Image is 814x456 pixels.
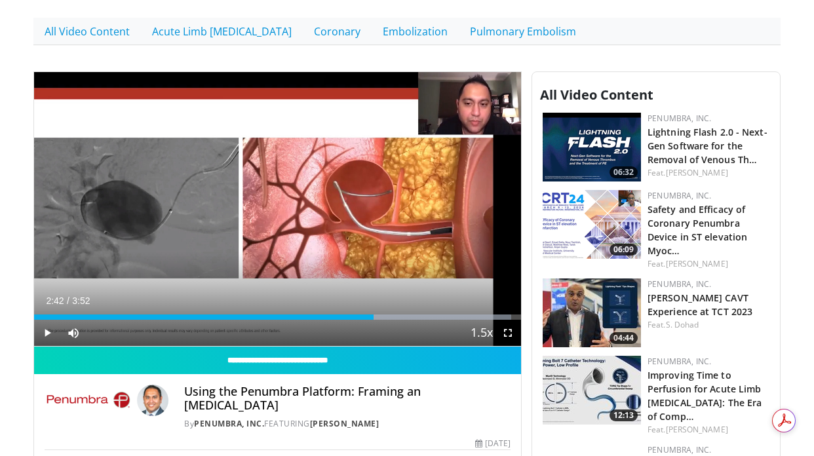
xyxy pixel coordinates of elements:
div: Progress Bar [34,314,521,320]
a: All Video Content [33,18,141,45]
a: Coronary [303,18,372,45]
a: [PERSON_NAME] [666,167,728,178]
a: 12:13 [543,356,641,425]
a: 06:09 [543,190,641,259]
span: 06:09 [610,244,638,256]
a: Penumbra, Inc. [194,418,264,429]
img: e908fd42-4414-4b38-ab89-4e1b3c99a32c.png.150x105_q85_crop-smart_upscale.png [543,113,641,181]
a: [PERSON_NAME] [666,258,728,269]
span: All Video Content [540,86,653,104]
a: 06:32 [543,113,641,181]
a: Penumbra, Inc. [648,356,711,367]
div: By FEATURING [184,418,511,430]
span: 06:32 [610,166,638,178]
span: / [67,295,69,306]
a: Penumbra, Inc. [648,444,711,455]
a: [PERSON_NAME] [666,424,728,435]
button: Mute [60,320,87,346]
button: Play [34,320,60,346]
div: Feat. [648,424,769,436]
div: Feat. [648,167,769,179]
a: Lightning Flash 2.0 - Next-Gen Software for the Removal of Venous Th… [648,126,767,166]
h4: Using the Penumbra Platform: Framing an [MEDICAL_DATA] [184,385,511,413]
img: ec50f516-4431-484d-9334-1b4502f126a7.150x105_q85_crop-smart_upscale.jpg [543,356,641,425]
a: Penumbra, Inc. [648,190,711,201]
a: Improving Time to Perfusion for Acute Limb [MEDICAL_DATA]: The Era of Comp… [648,369,762,423]
img: 544194d3-ba4e-460f-b4a8-3c98ae2f01e3.png.150x105_q85_crop-smart_upscale.png [543,190,641,259]
video-js: Video Player [34,72,521,347]
img: Penumbra, Inc. [45,385,132,416]
a: Safety and Efficacy of Coronary Penumbra Device in ST elevation Myoc… [648,203,747,257]
a: Penumbra, Inc. [648,278,711,290]
a: S. Dohad [666,319,699,330]
div: [DATE] [475,438,511,449]
img: e9616495-f558-44f9-95c3-f33cff1a501f.150x105_q85_crop-smart_upscale.jpg [543,278,641,347]
span: 12:13 [610,409,638,421]
span: 04:44 [610,332,638,344]
a: Penumbra, Inc. [648,113,711,124]
a: 04:44 [543,278,641,347]
button: Fullscreen [495,320,521,346]
a: [PERSON_NAME] CAVT Experience at TCT 2023 [648,292,752,318]
a: Embolization [372,18,459,45]
a: Acute Limb [MEDICAL_DATA] [141,18,303,45]
img: Avatar [137,385,168,416]
span: 3:52 [72,295,90,306]
div: Feat. [648,319,769,331]
button: Playback Rate [469,320,495,346]
a: [PERSON_NAME] [310,418,379,429]
span: 2:42 [46,295,64,306]
a: Pulmonary Embolism [459,18,587,45]
div: Feat. [648,258,769,270]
